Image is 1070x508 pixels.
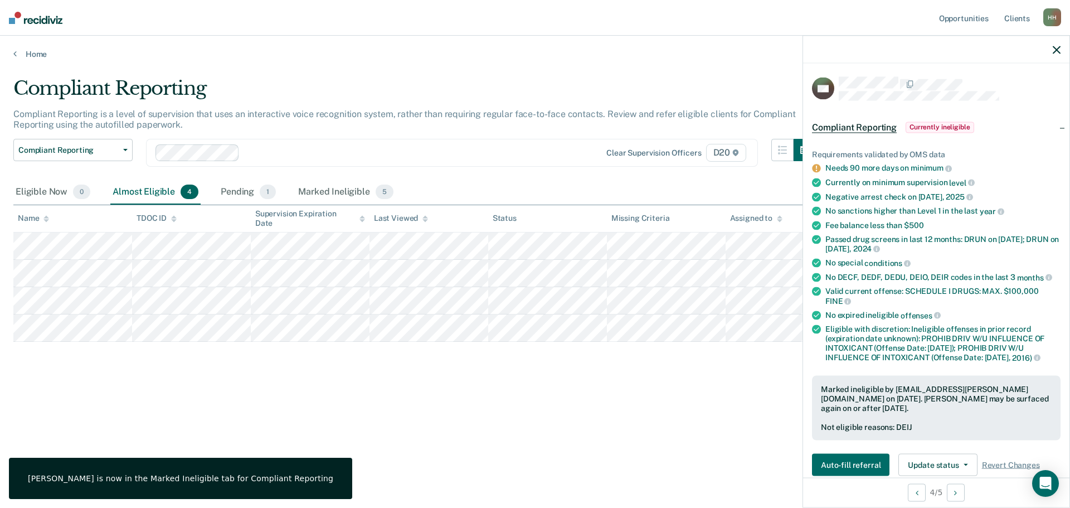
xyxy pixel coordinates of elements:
[1032,470,1059,497] div: Open Intercom Messenger
[181,185,198,199] span: 4
[260,185,276,199] span: 1
[825,192,1061,202] div: Negative arrest check on [DATE],
[28,473,333,483] div: [PERSON_NAME] is now in the Marked Ineligible tab for Compliant Reporting
[13,77,816,109] div: Compliant Reporting
[606,148,701,158] div: Clear supervision officers
[730,214,782,223] div: Assigned to
[812,122,897,133] span: Compliant Reporting
[825,206,1061,216] div: No sanctions higher than Level 1 in the last
[1012,353,1040,362] span: 2016)
[904,220,923,229] span: $500
[825,287,1061,306] div: Valid current offense: SCHEDULE I DRUGS: MAX. $100,000
[949,178,974,187] span: level
[812,454,894,476] a: Navigate to form link
[110,180,201,205] div: Almost Eligible
[1043,8,1061,26] div: H H
[137,214,177,223] div: TDOC ID
[296,180,396,205] div: Marked Ineligible
[13,109,795,130] p: Compliant Reporting is a level of supervision that uses an interactive voice recognition system, ...
[825,297,851,306] span: FINE
[821,422,1052,432] div: Not eligible reasons: DEIJ
[611,214,670,223] div: Missing Criteria
[706,144,746,162] span: D20
[947,483,965,501] button: Next Opportunity
[821,385,1052,413] div: Marked ineligible by [EMAIL_ADDRESS][PERSON_NAME][DOMAIN_NAME] on [DATE]. [PERSON_NAME] may be su...
[812,149,1061,159] div: Requirements validated by OMS data
[825,164,943,173] a: Needs 90 more days on minimum
[73,185,90,199] span: 0
[825,178,1061,188] div: Currently on minimum supervision
[853,244,880,253] span: 2024
[906,122,974,133] span: Currently ineligible
[982,460,1040,470] span: Revert Changes
[901,311,941,320] span: offenses
[946,192,972,201] span: 2025
[255,209,365,228] div: Supervision Expiration Date
[825,234,1061,253] div: Passed drug screens in last 12 months: DRUN on [DATE]; DRUN on [DATE],
[825,220,1061,230] div: Fee balance less than
[825,310,1061,320] div: No expired ineligible
[825,325,1061,362] div: Eligible with discretion: Ineligible offenses in prior record (expiration date unknown): PROHIB D...
[13,49,1057,59] a: Home
[18,214,49,223] div: Name
[9,12,62,24] img: Recidiviz
[18,146,119,155] span: Compliant Reporting
[980,207,1004,216] span: year
[864,259,910,268] span: conditions
[13,180,93,205] div: Eligible Now
[376,185,393,199] span: 5
[825,272,1061,282] div: No DECF, DEDF, DEDU, DEIO, DEIR codes in the last 3
[218,180,278,205] div: Pending
[908,483,926,501] button: Previous Opportunity
[803,109,1069,145] div: Compliant ReportingCurrently ineligible
[1017,273,1052,282] span: months
[803,477,1069,507] div: 4 / 5
[825,258,1061,268] div: No special
[374,214,428,223] div: Last Viewed
[812,454,889,476] button: Auto-fill referral
[898,454,977,476] button: Update status
[493,214,517,223] div: Status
